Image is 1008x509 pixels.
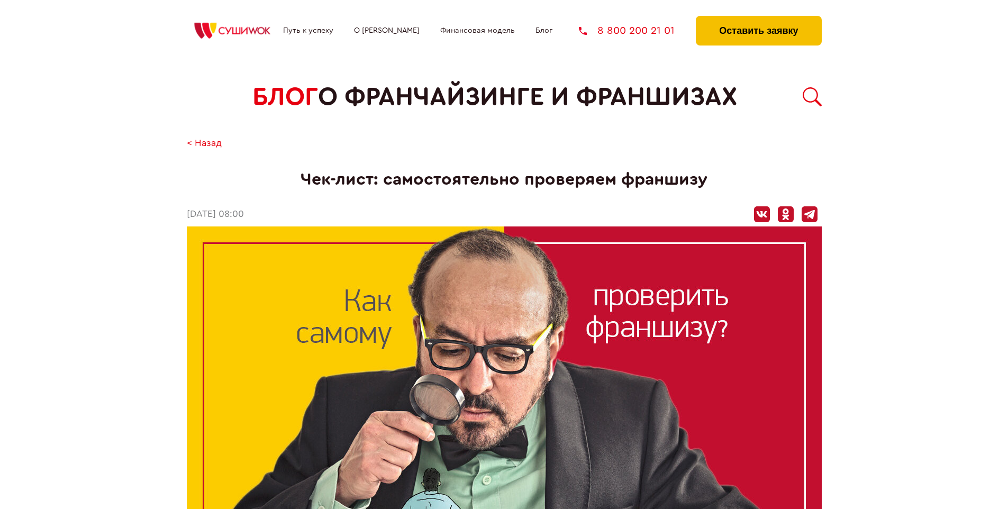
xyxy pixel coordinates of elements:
a: Блог [535,26,552,35]
a: 8 800 200 21 01 [579,25,675,36]
a: < Назад [187,138,222,149]
a: Финансовая модель [440,26,515,35]
time: [DATE] 08:00 [187,209,244,220]
a: О [PERSON_NAME] [354,26,420,35]
span: 8 800 200 21 01 [597,25,675,36]
h1: Чек-лист: самостоятельно проверяем франшизу [187,170,822,189]
span: о франчайзинге и франшизах [318,83,737,112]
button: Оставить заявку [696,16,821,46]
a: Путь к успеху [283,26,333,35]
span: БЛОГ [252,83,318,112]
